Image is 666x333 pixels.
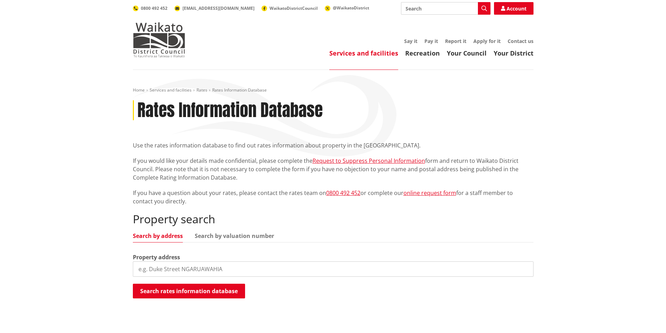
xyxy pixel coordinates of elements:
[133,87,145,93] a: Home
[473,38,501,44] a: Apply for it
[195,233,274,239] a: Search by valuation number
[333,5,369,11] span: @WaikatoDistrict
[447,49,487,57] a: Your Council
[133,189,533,205] p: If you have a question about your rates, please contact the rates team on or complete our for a s...
[326,189,360,197] a: 0800 492 452
[270,5,318,11] span: WaikatoDistrictCouncil
[313,157,425,165] a: Request to Suppress Personal Information
[325,5,369,11] a: @WaikatoDistrict
[133,253,180,261] label: Property address
[445,38,466,44] a: Report it
[133,22,185,57] img: Waikato District Council - Te Kaunihera aa Takiwaa o Waikato
[494,2,533,15] a: Account
[137,100,323,121] h1: Rates Information Database
[141,5,167,11] span: 0800 492 452
[405,49,440,57] a: Recreation
[424,38,438,44] a: Pay it
[133,212,533,226] h2: Property search
[133,284,245,298] button: Search rates information database
[634,304,659,329] iframe: Messenger Launcher
[174,5,255,11] a: [EMAIL_ADDRESS][DOMAIN_NAME]
[508,38,533,44] a: Contact us
[212,87,267,93] span: Rates Information Database
[404,38,417,44] a: Say it
[262,5,318,11] a: WaikatoDistrictCouncil
[401,2,490,15] input: Search input
[133,157,533,182] p: If you would like your details made confidential, please complete the form and return to Waikato ...
[403,189,456,197] a: online request form
[133,233,183,239] a: Search by address
[150,87,192,93] a: Services and facilities
[133,87,533,93] nav: breadcrumb
[133,261,533,277] input: e.g. Duke Street NGARUAWAHIA
[494,49,533,57] a: Your District
[196,87,207,93] a: Rates
[329,49,398,57] a: Services and facilities
[182,5,255,11] span: [EMAIL_ADDRESS][DOMAIN_NAME]
[133,141,533,150] p: Use the rates information database to find out rates information about property in the [GEOGRAPHI...
[133,5,167,11] a: 0800 492 452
